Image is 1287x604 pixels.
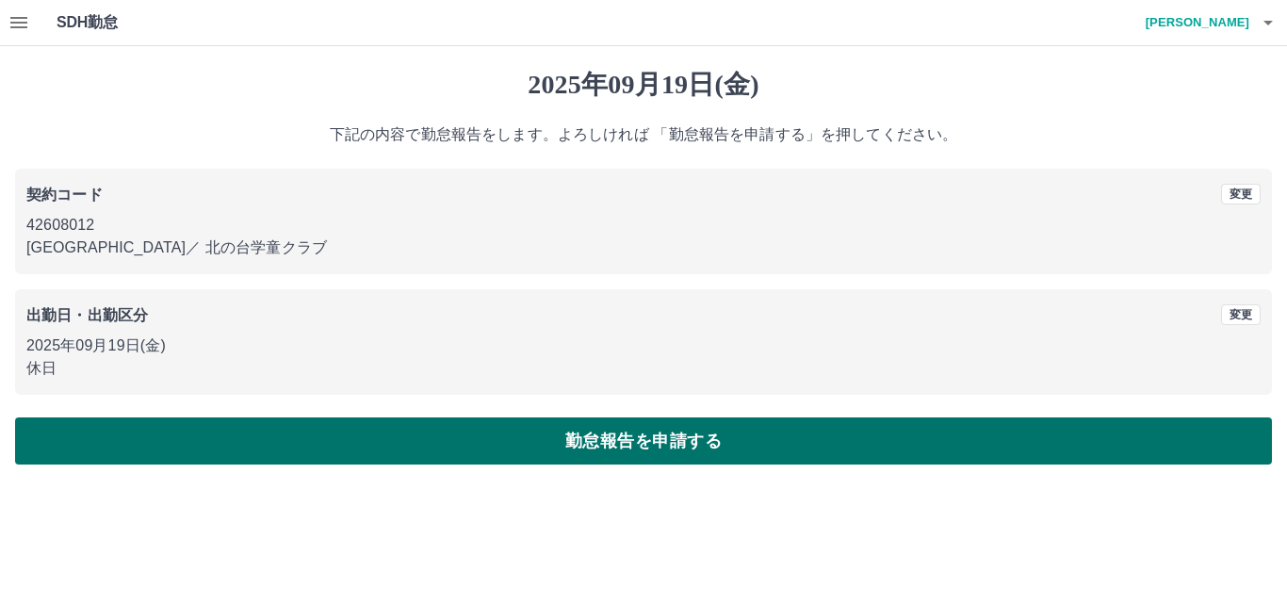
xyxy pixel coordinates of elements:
[26,335,1261,357] p: 2025年09月19日(金)
[1221,304,1261,325] button: 変更
[26,214,1261,237] p: 42608012
[15,123,1272,146] p: 下記の内容で勤怠報告をします。よろしければ 「勤怠報告を申請する」を押してください。
[26,307,148,323] b: 出勤日・出勤区分
[26,237,1261,259] p: [GEOGRAPHIC_DATA] ／ 北の台学童クラブ
[15,417,1272,465] button: 勤怠報告を申請する
[1221,184,1261,204] button: 変更
[26,357,1261,380] p: 休日
[15,69,1272,101] h1: 2025年09月19日(金)
[26,187,103,203] b: 契約コード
